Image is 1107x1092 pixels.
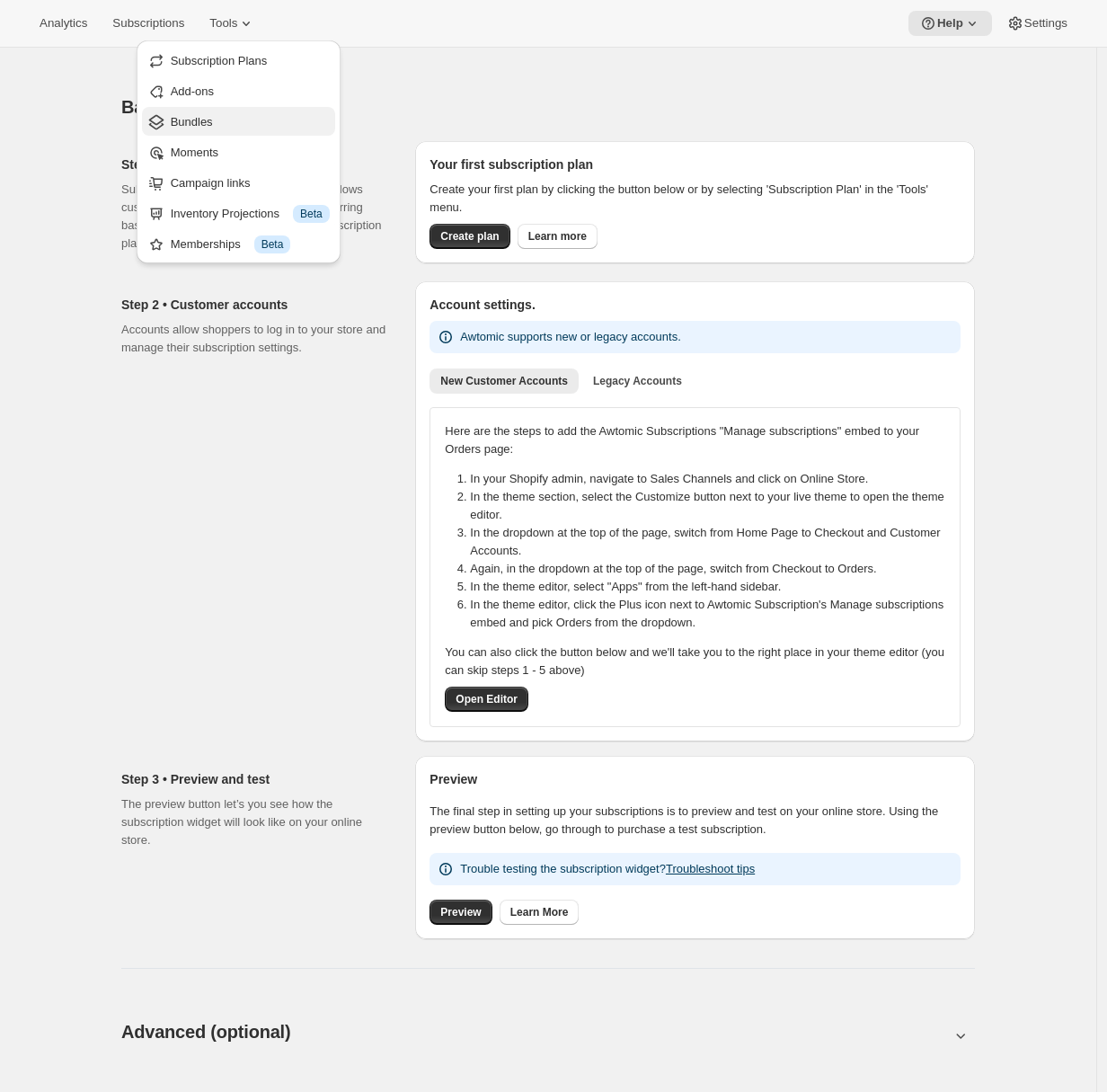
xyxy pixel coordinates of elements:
button: Create plan [430,224,509,249]
li: In your Shopify admin, navigate to Sales Channels and click on Online Store. [470,470,956,488]
span: Analytics [40,16,87,31]
li: In the theme editor, select "Apps" from the left-hand sidebar. [470,578,956,596]
p: Subscription plans are the heart of what allows customers to purchase products on a recurring bas... [121,181,386,253]
button: Settings [996,11,1078,36]
h2: Your first subscription plan [430,155,961,173]
span: Advanced (optional) [121,1022,290,1042]
h2: Preview [430,770,961,788]
span: Legacy Accounts [593,374,682,388]
a: Learn More [500,900,580,925]
div: Memberships [171,235,330,253]
span: Beta [300,207,323,221]
h2: Step 3 • Preview and test [121,770,386,788]
span: Moments [171,146,218,159]
h2: Step 1 • Create subscription plan [121,155,386,173]
p: The preview button let’s you see how the subscription widget will look like on your online store. [121,795,386,849]
button: Add-ons [142,76,335,105]
a: Troubleshoot tips [666,862,755,875]
button: Inventory Projections [142,199,335,227]
button: Subscriptions [102,11,195,36]
p: Trouble testing the subscription widget? [460,860,755,878]
span: Open Editor [456,692,518,706]
span: Bundles [171,115,213,129]
span: Basic setup [121,97,220,117]
button: New Customer Accounts [430,368,579,394]
li: Again, in the dropdown at the top of the page, switch from Checkout to Orders. [470,560,956,578]
span: Campaign links [171,176,251,190]
span: Add-ons [171,84,214,98]
span: Help [937,16,963,31]
a: Learn more [518,224,598,249]
button: Campaign links [142,168,335,197]
button: Open Editor [445,687,528,712]
li: In the theme section, select the Customize button next to your live theme to open the theme editor. [470,488,956,524]
span: Beta [261,237,284,252]
button: Legacy Accounts [582,368,693,394]
button: Memberships [142,229,335,258]
button: Subscription Plans [142,46,335,75]
span: Learn More [510,905,569,919]
span: Learn more [528,229,587,244]
p: The final step in setting up your subscriptions is to preview and test on your online store. Usin... [430,803,961,839]
h2: Account settings. [430,296,961,314]
p: Awtomic supports new or legacy accounts. [460,328,680,346]
button: Help [908,11,992,36]
div: Inventory Projections [171,205,330,223]
p: Create your first plan by clicking the button below or by selecting 'Subscription Plan' in the 'T... [430,181,961,217]
span: Preview [440,905,481,919]
span: Settings [1024,16,1067,31]
span: Tools [209,16,237,31]
button: Moments [142,138,335,166]
li: In the theme editor, click the Plus icon next to Awtomic Subscription's Manage subscriptions embe... [470,596,956,632]
button: Bundles [142,107,335,136]
a: Preview [430,900,492,925]
span: Create plan [440,229,499,244]
li: In the dropdown at the top of the page, switch from Home Page to Checkout and Customer Accounts. [470,524,956,560]
span: New Customer Accounts [440,374,568,388]
button: Tools [199,11,266,36]
span: Subscriptions [112,16,184,31]
p: Accounts allow shoppers to log in to your store and manage their subscription settings. [121,321,386,357]
p: You can also click the button below and we'll take you to the right place in your theme editor (y... [445,644,945,679]
span: Subscription Plans [171,54,268,67]
p: Here are the steps to add the Awtomic Subscriptions "Manage subscriptions" embed to your Orders p... [445,422,945,458]
h2: Step 2 • Customer accounts [121,296,386,314]
button: Analytics [29,11,98,36]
